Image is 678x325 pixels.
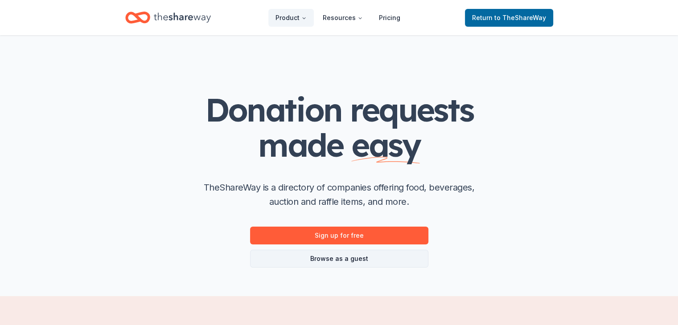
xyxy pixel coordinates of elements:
[465,9,553,27] a: Returnto TheShareWay
[372,9,407,27] a: Pricing
[125,7,211,28] a: Home
[250,250,428,268] a: Browse as a guest
[268,9,314,27] button: Product
[161,92,518,162] h1: Donation requests made
[250,227,428,244] a: Sign up for free
[197,180,482,209] p: TheShareWay is a directory of companies offering food, beverages, auction and raffle items, and m...
[351,125,420,165] span: easy
[472,12,546,23] span: Return
[494,14,546,21] span: to TheShareWay
[268,7,407,28] nav: Main
[316,9,370,27] button: Resources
